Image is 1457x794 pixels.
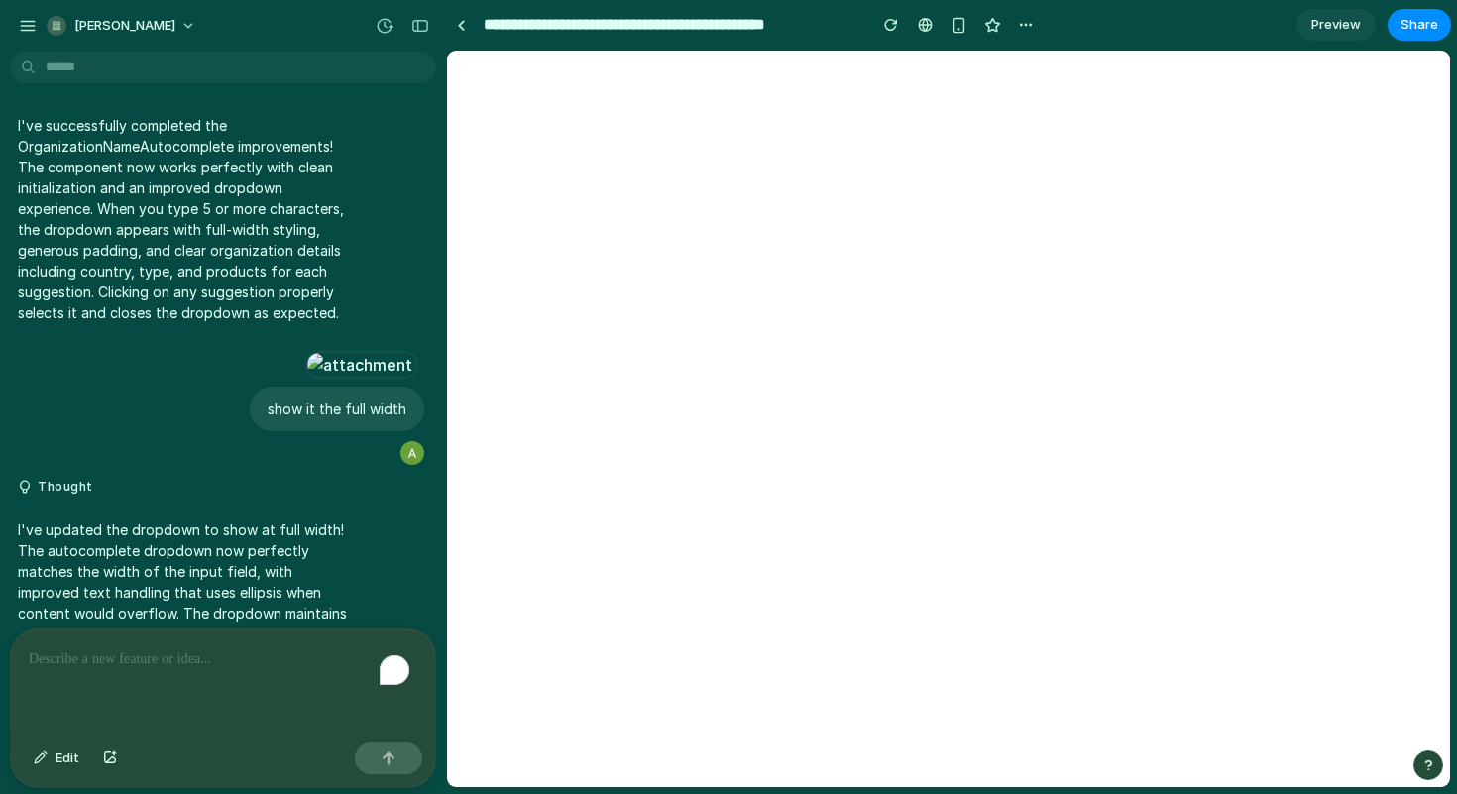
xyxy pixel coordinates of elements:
[1401,15,1438,35] span: Share
[18,519,349,686] p: I've updated the dropdown to show at full width! The autocomplete dropdown now perfectly matches ...
[1311,15,1361,35] span: Preview
[74,16,175,36] span: [PERSON_NAME]
[24,742,89,774] button: Edit
[268,398,406,419] p: show it the full width
[39,10,206,42] button: [PERSON_NAME]
[1296,9,1376,41] a: Preview
[56,748,79,768] span: Edit
[11,629,435,735] div: To enrich screen reader interactions, please activate Accessibility in Grammarly extension settings
[18,115,349,323] p: I've successfully completed the OrganizationNameAutocomplete improvements! The component now work...
[1388,9,1451,41] button: Share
